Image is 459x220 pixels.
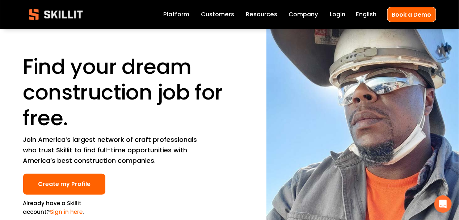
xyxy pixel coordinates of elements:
h1: Find your dream construction job for free. [23,54,227,131]
span: English [356,10,376,19]
img: Skillit [23,4,89,25]
p: Join America’s largest network of craft professionals who trust Skillit to find full-time opportu... [23,135,210,166]
a: Company [289,9,319,20]
div: language picker [356,9,376,20]
p: Already have a Skillit account? . [23,199,106,216]
a: Book a Demo [387,7,436,22]
a: Platform [164,9,190,20]
a: Sign in here [50,208,83,216]
a: Customers [201,9,234,20]
span: Resources [246,10,277,19]
a: Create my Profile [23,173,106,195]
a: Login [330,9,345,20]
a: folder dropdown [246,9,277,20]
div: Open Intercom Messenger [434,195,452,213]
